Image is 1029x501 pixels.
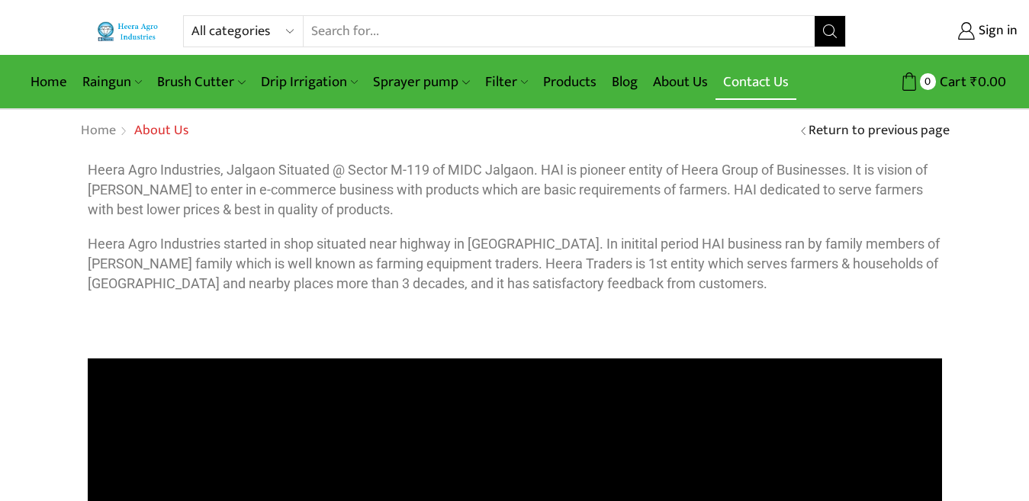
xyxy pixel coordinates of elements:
a: Raingun [75,64,150,100]
p: Heera Agro Industries started in shop situated near highway in [GEOGRAPHIC_DATA]. In initital per... [88,234,942,293]
a: Contact Us [715,64,796,100]
a: About Us [645,64,715,100]
a: Brush Cutter [150,64,252,100]
a: Drip Irrigation [253,64,365,100]
span: About Us [134,119,188,142]
a: Sign in [869,18,1018,45]
a: Sprayer pump [365,64,477,100]
span: Sign in [975,21,1018,41]
a: 0 Cart ₹0.00 [861,68,1006,96]
span: 0 [920,73,936,89]
span: ₹ [970,70,978,94]
a: Home [80,121,117,141]
a: Blog [604,64,645,100]
a: Return to previous page [809,121,950,141]
bdi: 0.00 [970,70,1006,94]
input: Search for... [304,16,815,47]
button: Search button [815,16,845,47]
span: Cart [936,72,966,92]
a: Home [23,64,75,100]
p: Heera Agro Industries, Jalgaon Situated @ Sector M-119 of MIDC Jalgaon. HAI is pioneer entity of ... [88,160,942,219]
a: Filter [478,64,535,100]
a: Products [535,64,604,100]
